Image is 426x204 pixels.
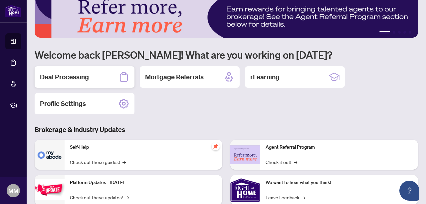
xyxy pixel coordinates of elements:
[5,5,21,17] img: logo
[302,194,305,201] span: →
[212,142,220,150] span: pushpin
[294,158,297,166] span: →
[35,179,65,200] img: Platform Updates - July 21, 2025
[398,31,401,34] button: 3
[409,31,411,34] button: 5
[122,158,126,166] span: →
[399,181,419,201] button: Open asap
[393,31,395,34] button: 2
[266,194,305,201] a: Leave Feedback→
[266,144,413,151] p: Agent Referral Program
[70,179,217,186] p: Platform Updates - [DATE]
[35,140,65,170] img: Self-Help
[266,179,413,186] p: We want to hear what you think!
[35,48,418,61] h1: Welcome back [PERSON_NAME]! What are you working on [DATE]?
[70,144,217,151] p: Self-Help
[266,158,297,166] a: Check it out!→
[403,31,406,34] button: 4
[145,72,204,82] h2: Mortgage Referrals
[230,145,260,164] img: Agent Referral Program
[35,125,418,134] h3: Brokerage & Industry Updates
[8,186,18,195] span: MM
[70,158,126,166] a: Check out these guides!→
[379,31,390,34] button: 1
[250,72,280,82] h2: rLearning
[40,72,89,82] h2: Deal Processing
[125,194,129,201] span: →
[70,194,129,201] a: Check out these updates!→
[40,99,86,108] h2: Profile Settings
